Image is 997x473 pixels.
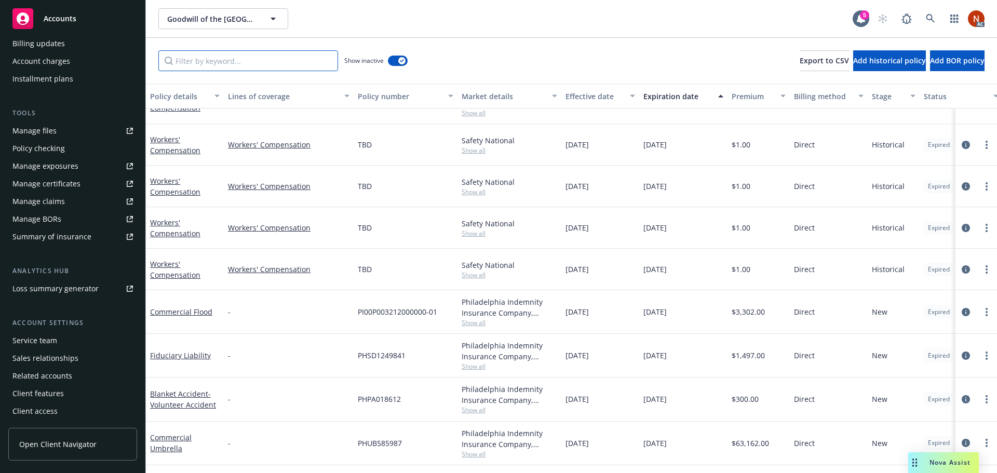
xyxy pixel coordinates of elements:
div: Account charges [12,53,70,70]
button: Export to CSV [800,50,849,71]
div: Premium [732,91,774,102]
span: PHSD1249841 [358,350,406,361]
span: - [228,350,231,361]
span: Goodwill of the [GEOGRAPHIC_DATA] [167,13,257,24]
span: Direct [794,139,815,150]
span: Direct [794,438,815,449]
span: Direct [794,394,815,404]
a: more [980,349,993,362]
span: Show all [462,450,557,458]
span: [DATE] [565,139,589,150]
span: $1.00 [732,139,750,150]
span: Nova Assist [929,458,971,467]
span: Add BOR policy [930,56,985,65]
div: Policy number [358,91,442,102]
span: - [228,306,231,317]
span: [DATE] [565,306,589,317]
a: Report a Bug [896,8,917,29]
a: more [980,393,993,406]
span: Show all [462,187,557,196]
a: circleInformation [960,437,972,449]
span: [DATE] [565,438,589,449]
div: Philadelphia Indemnity Insurance Company, [GEOGRAPHIC_DATA] Insurance Companies [462,384,557,406]
a: Summary of insurance [8,228,137,245]
div: Effective date [565,91,624,102]
span: Show all [462,362,557,371]
div: Related accounts [12,368,72,384]
span: Expired [928,265,950,274]
a: Workers' Compensation [150,92,200,113]
button: Market details [457,84,561,109]
a: circleInformation [960,306,972,318]
button: Effective date [561,84,639,109]
div: Service team [12,332,57,349]
a: Manage BORs [8,211,137,227]
span: Accounts [44,15,76,23]
span: PHUB585987 [358,438,402,449]
button: Nova Assist [908,452,979,473]
div: Manage certificates [12,175,80,192]
div: Client features [12,385,64,402]
span: New [872,438,887,449]
button: Expiration date [639,84,727,109]
span: Expired [928,182,950,191]
a: Workers' Compensation [228,222,349,233]
button: Policy details [146,84,224,109]
a: Manage exposures [8,158,137,174]
div: Policy details [150,91,208,102]
span: Historical [872,139,905,150]
span: Show all [462,318,557,327]
button: Billing method [790,84,868,109]
a: more [980,263,993,276]
a: Client features [8,385,137,402]
div: Sales relationships [12,350,78,367]
span: $1.00 [732,264,750,275]
a: Related accounts [8,368,137,384]
a: more [980,437,993,449]
span: Expired [928,307,950,317]
div: Manage BORs [12,211,61,227]
a: Client access [8,403,137,420]
div: Policy checking [12,140,65,157]
a: Accounts [8,4,137,33]
span: - [228,394,231,404]
span: [DATE] [643,139,667,150]
a: more [980,139,993,151]
span: $3,302.00 [732,306,765,317]
span: [DATE] [565,394,589,404]
div: Safety National [462,260,557,271]
div: Safety National [462,218,557,229]
span: $300.00 [732,394,759,404]
a: circleInformation [960,349,972,362]
span: PI00P003212000000-01 [358,306,437,317]
a: Workers' Compensation [150,218,200,238]
span: - Volunteer Accident [150,389,216,410]
a: Manage certificates [8,175,137,192]
a: Workers' Compensation [150,176,200,197]
span: [DATE] [643,181,667,192]
a: Workers' Compensation [150,259,200,280]
a: Policy checking [8,140,137,157]
a: circleInformation [960,180,972,193]
div: Manage files [12,123,57,139]
span: Expired [928,140,950,150]
a: more [980,222,993,234]
div: Safety National [462,135,557,146]
button: Premium [727,84,790,109]
div: Manage claims [12,193,65,210]
span: $1.00 [732,222,750,233]
span: Show all [462,146,557,155]
a: Billing updates [8,35,137,52]
div: Philadelphia Indemnity Insurance Company, [GEOGRAPHIC_DATA] Insurance Companies [462,340,557,362]
div: Status [924,91,987,102]
div: 5 [860,10,869,20]
span: Export to CSV [800,56,849,65]
a: Start snowing [872,8,893,29]
button: Add BOR policy [930,50,985,71]
input: Filter by keyword... [158,50,338,71]
button: Stage [868,84,920,109]
a: Switch app [944,8,965,29]
span: TBD [358,139,372,150]
span: $1,497.00 [732,350,765,361]
a: Workers' Compensation [228,264,349,275]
